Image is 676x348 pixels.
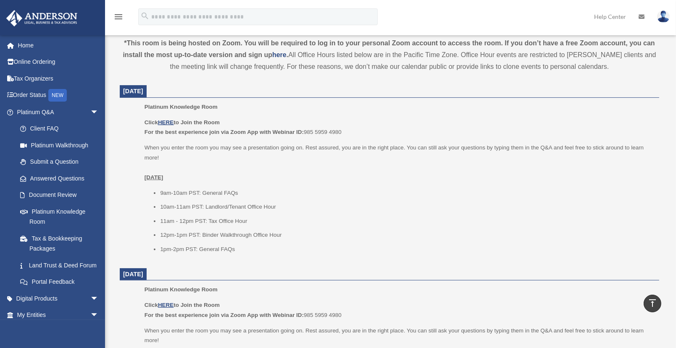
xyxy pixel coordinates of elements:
a: Client FAQ [12,120,111,137]
span: Platinum Knowledge Room [145,104,218,110]
a: vertical_align_top [644,295,661,312]
span: [DATE] [123,271,143,277]
a: Land Trust & Deed Forum [12,257,111,274]
span: [DATE] [123,88,143,94]
img: User Pic [657,10,670,23]
span: arrow_drop_down [90,307,107,324]
p: 985 5959 4980 [145,300,653,320]
div: All Office Hours listed below are in the Pacific Time Zone. Office Hour events are restricted to ... [120,37,659,73]
b: Click to Join the Room [145,119,220,126]
div: NEW [48,89,67,102]
a: menu [113,15,124,22]
a: Tax & Bookkeeping Packages [12,230,111,257]
img: Anderson Advisors Platinum Portal [4,10,80,26]
li: 12pm-1pm PST: Binder Walkthrough Office Hour [160,230,653,240]
li: 10am-11am PST: Landlord/Tenant Office Hour [160,202,653,212]
span: Platinum Knowledge Room [145,286,218,293]
a: Order StatusNEW [6,87,111,104]
a: Platinum Walkthrough [12,137,111,154]
i: vertical_align_top [647,298,658,308]
a: Platinum Knowledge Room [12,203,107,230]
strong: . [287,51,288,58]
u: [DATE] [145,174,163,181]
a: Tax Organizers [6,70,111,87]
a: Digital Productsarrow_drop_down [6,290,111,307]
a: HERE [158,302,174,308]
b: Click to Join the Room [145,302,220,308]
a: Document Review [12,187,111,204]
li: 9am-10am PST: General FAQs [160,188,653,198]
a: Answered Questions [12,170,111,187]
span: arrow_drop_down [90,290,107,307]
b: For the best experience join via Zoom App with Webinar ID: [145,129,304,135]
a: Home [6,37,111,54]
li: 11am - 12pm PST: Tax Office Hour [160,216,653,226]
a: here [272,51,287,58]
b: For the best experience join via Zoom App with Webinar ID: [145,312,304,318]
a: Platinum Q&Aarrow_drop_down [6,104,111,120]
p: When you enter the room you may see a presentation going on. Rest assured, you are in the right p... [145,326,653,345]
a: Online Ordering [6,54,111,71]
li: 1pm-2pm PST: General FAQs [160,244,653,254]
strong: *This room is being hosted on Zoom. You will be required to log in to your personal Zoom account ... [123,39,655,58]
span: arrow_drop_down [90,104,107,121]
p: When you enter the room you may see a presentation going on. Rest assured, you are in the right p... [145,143,653,182]
a: Portal Feedback [12,274,111,290]
a: HERE [158,119,174,126]
i: search [140,11,150,21]
a: Submit a Question [12,154,111,170]
i: menu [113,12,124,22]
a: My Entitiesarrow_drop_down [6,307,111,324]
p: 985 5959 4980 [145,118,653,137]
